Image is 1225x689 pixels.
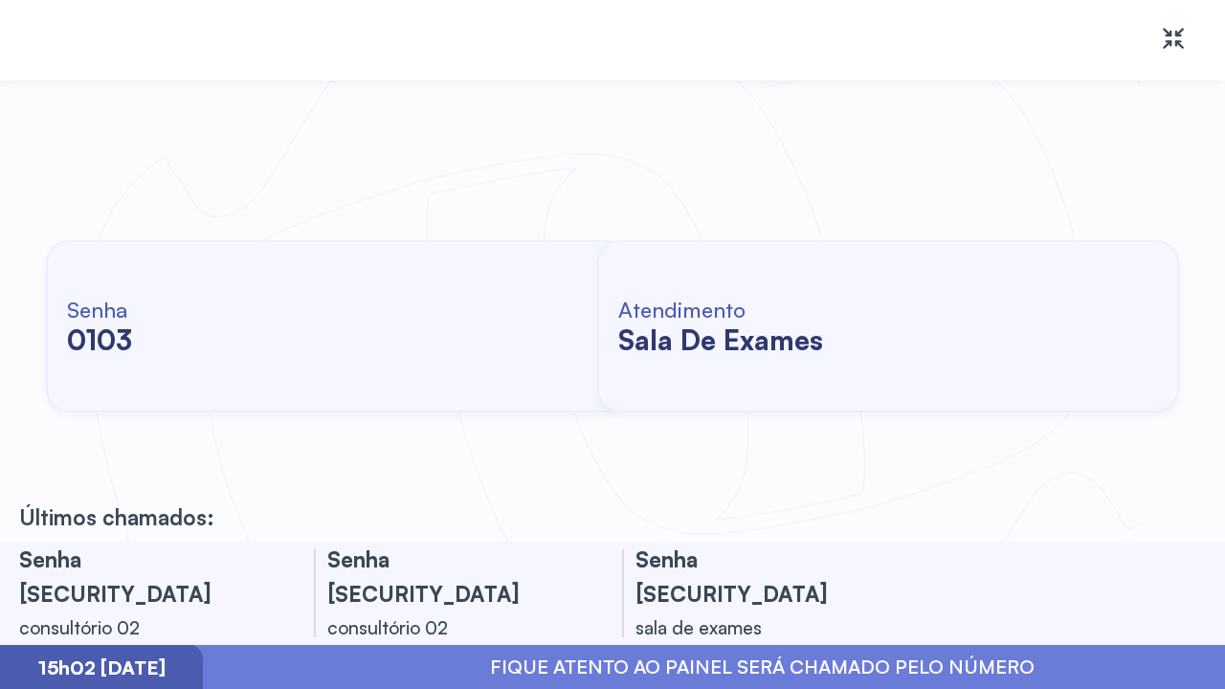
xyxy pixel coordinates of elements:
h6: Atendimento [618,296,823,322]
h3: Senha [SECURITY_DATA] [19,542,268,611]
h6: Senha [67,296,132,322]
div: consultório 02 [19,611,268,645]
h3: Senha [SECURITY_DATA] [327,542,576,611]
h2: sala de exames [618,322,823,357]
h2: 0103 [67,322,132,357]
div: sala de exames [635,611,884,645]
p: Últimos chamados: [19,503,214,530]
img: Logotipo do estabelecimento [31,15,245,65]
div: consultório 02 [327,611,576,645]
h3: Senha [SECURITY_DATA] [635,542,884,611]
